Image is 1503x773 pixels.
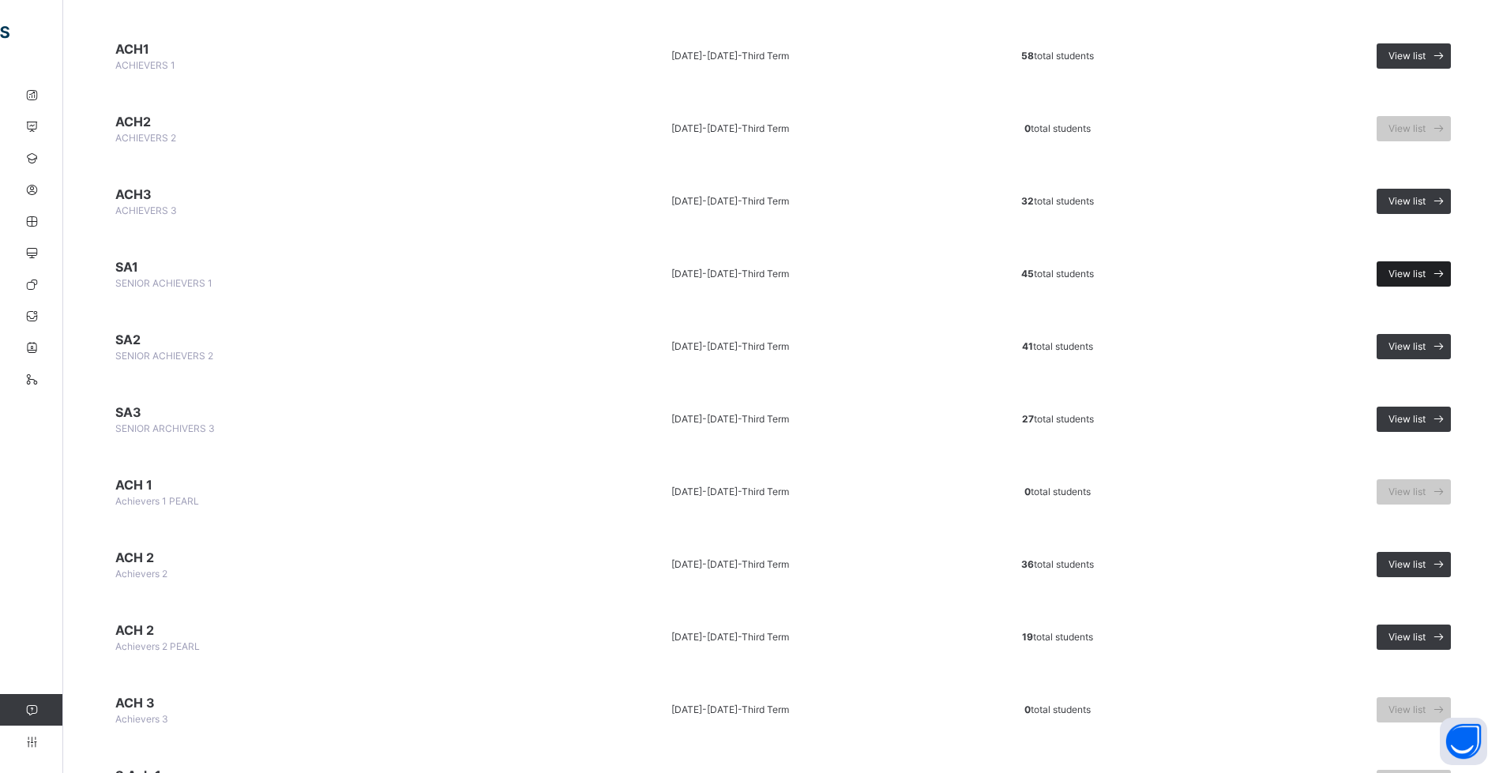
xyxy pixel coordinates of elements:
span: View list [1388,194,1426,208]
span: View list [1388,122,1426,136]
b: 0 [1024,704,1031,715]
b: 19 [1022,631,1033,643]
span: ACH3 [115,185,517,204]
span: [DATE]-[DATE] - [671,413,742,425]
span: total students [1022,340,1093,352]
span: Third Term [742,631,789,643]
span: View list [1388,412,1426,426]
span: Third Term [742,704,789,715]
span: total students [1024,486,1091,497]
span: Achievers 2 [115,568,167,580]
span: SA1 [115,257,517,276]
b: 27 [1022,413,1034,425]
span: total students [1021,558,1094,570]
span: Achievers 3 [115,713,168,725]
span: total students [1021,50,1094,62]
b: 0 [1024,122,1031,134]
span: SA3 [115,403,517,422]
span: total students [1024,704,1091,715]
span: ACHIEVERS 3 [115,205,177,216]
span: [DATE]-[DATE] - [671,50,742,62]
span: total students [1022,413,1094,425]
b: 32 [1021,195,1034,207]
span: Third Term [742,50,789,62]
span: SENIOR ACHIEVERS 2 [115,350,213,362]
span: total students [1024,122,1091,134]
span: View list [1388,630,1426,644]
span: SA2 [115,330,517,349]
span: [DATE]-[DATE] - [671,631,742,643]
span: Third Term [742,340,789,352]
span: Third Term [742,122,789,134]
button: Open asap [1440,718,1487,765]
span: ACH1 [115,39,517,58]
span: ACH2 [115,112,517,131]
span: SENIOR ARCHIVERS 3 [115,422,215,434]
span: [DATE]-[DATE] - [671,486,742,497]
b: 45 [1021,268,1034,280]
span: [DATE]-[DATE] - [671,558,742,570]
span: Third Term [742,195,789,207]
span: ACHIEVERS 1 [115,59,175,71]
b: 41 [1022,340,1033,352]
span: Third Term [742,558,789,570]
span: Third Term [742,413,789,425]
span: Third Term [742,268,789,280]
span: View list [1388,267,1426,281]
span: SENIOR ACHIEVERS 1 [115,277,212,289]
span: View list [1388,703,1426,717]
span: Achievers 2 PEARL [115,640,200,652]
span: total students [1021,268,1094,280]
span: View list [1388,49,1426,63]
span: total students [1022,631,1093,643]
b: 36 [1021,558,1034,570]
span: [DATE]-[DATE] - [671,704,742,715]
span: ACH 1 [115,475,517,494]
span: ACHIEVERS 2 [115,132,176,144]
span: View list [1388,485,1426,499]
span: [DATE]-[DATE] - [671,268,742,280]
span: ACH 3 [115,693,517,712]
span: [DATE]-[DATE] - [671,195,742,207]
span: [DATE]-[DATE] - [671,340,742,352]
span: total students [1021,195,1094,207]
span: Third Term [742,486,789,497]
span: [DATE]-[DATE] - [671,122,742,134]
span: Achievers 1 PEARL [115,495,199,507]
b: 58 [1021,50,1034,62]
span: View list [1388,557,1426,572]
b: 0 [1024,486,1031,497]
span: ACH 2 [115,548,517,567]
span: ACH 2 [115,621,517,640]
span: View list [1388,340,1426,354]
